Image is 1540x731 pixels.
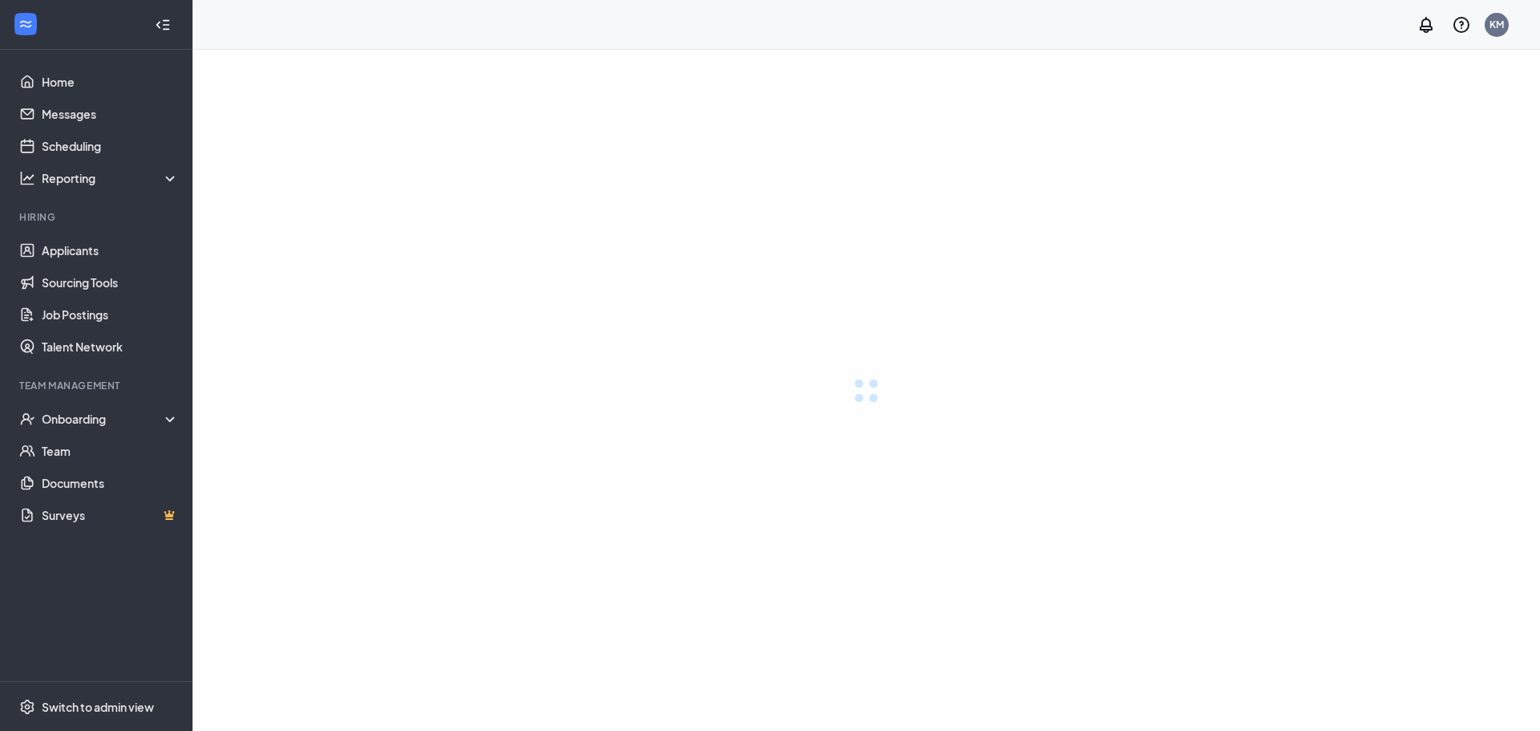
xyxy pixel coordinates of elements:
[19,379,176,392] div: Team Management
[42,435,179,467] a: Team
[42,66,179,98] a: Home
[42,411,180,427] div: Onboarding
[1489,18,1504,31] div: KM
[19,170,35,186] svg: Analysis
[19,210,176,224] div: Hiring
[18,16,34,32] svg: WorkstreamLogo
[42,130,179,162] a: Scheduling
[19,699,35,715] svg: Settings
[42,234,179,266] a: Applicants
[42,170,180,186] div: Reporting
[155,17,171,33] svg: Collapse
[1416,15,1436,35] svg: Notifications
[42,467,179,499] a: Documents
[42,331,179,363] a: Talent Network
[42,298,179,331] a: Job Postings
[42,98,179,130] a: Messages
[42,266,179,298] a: Sourcing Tools
[1452,15,1471,35] svg: QuestionInfo
[42,699,154,715] div: Switch to admin view
[19,411,35,427] svg: UserCheck
[42,499,179,531] a: SurveysCrown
